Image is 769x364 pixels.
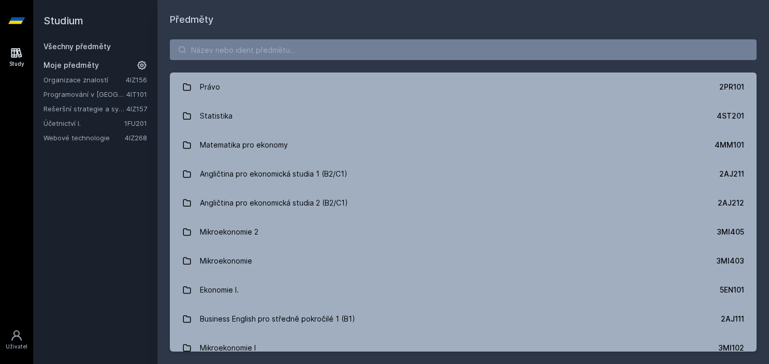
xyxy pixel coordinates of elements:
[718,198,744,208] div: 2AJ212
[200,309,355,329] div: Business English pro středně pokročilé 1 (B1)
[717,227,744,237] div: 3MI405
[200,222,258,242] div: Mikroekonomie 2
[6,343,27,351] div: Uživatel
[43,42,111,51] a: Všechny předměty
[170,217,757,246] a: Mikroekonomie 2 3MI405
[200,338,256,358] div: Mikroekonomie I
[43,104,126,114] a: Rešeršní strategie a systémy
[200,106,233,126] div: Statistika
[124,119,147,127] a: 1FU201
[170,246,757,275] a: Mikroekonomie 3MI403
[43,118,124,128] a: Účetnictví I.
[170,12,757,27] h1: Předměty
[720,285,744,295] div: 5EN101
[170,275,757,304] a: Ekonomie I. 5EN101
[200,77,220,97] div: Právo
[715,140,744,150] div: 4MM101
[200,164,347,184] div: Angličtina pro ekonomická studia 1 (B2/C1)
[170,101,757,130] a: Statistika 4ST201
[9,60,24,68] div: Study
[718,343,744,353] div: 3MI102
[200,135,288,155] div: Matematika pro ekonomy
[717,111,744,121] div: 4ST201
[43,75,126,85] a: Organizace znalostí
[170,130,757,159] a: Matematika pro ekonomy 4MM101
[170,159,757,188] a: Angličtina pro ekonomická studia 1 (B2/C1) 2AJ211
[200,280,239,300] div: Ekonomie I.
[170,188,757,217] a: Angličtina pro ekonomická studia 2 (B2/C1) 2AJ212
[126,105,147,113] a: 4IZ157
[43,60,99,70] span: Moje předměty
[126,76,147,84] a: 4IZ156
[2,324,31,356] a: Uživatel
[125,134,147,142] a: 4IZ268
[170,72,757,101] a: Právo 2PR101
[126,90,147,98] a: 4IT101
[170,304,757,333] a: Business English pro středně pokročilé 1 (B1) 2AJ111
[719,82,744,92] div: 2PR101
[721,314,744,324] div: 2AJ111
[2,41,31,73] a: Study
[719,169,744,179] div: 2AJ211
[200,193,348,213] div: Angličtina pro ekonomická studia 2 (B2/C1)
[43,133,125,143] a: Webové technologie
[200,251,252,271] div: Mikroekonomie
[43,89,126,99] a: Programování v [GEOGRAPHIC_DATA]
[170,333,757,362] a: Mikroekonomie I 3MI102
[716,256,744,266] div: 3MI403
[170,39,757,60] input: Název nebo ident předmětu…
